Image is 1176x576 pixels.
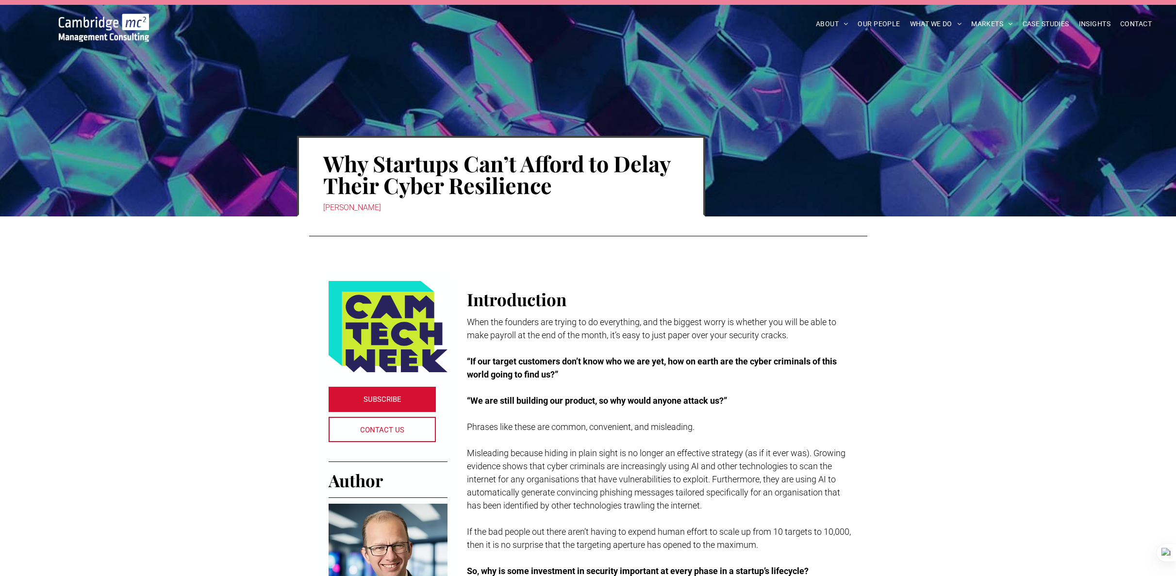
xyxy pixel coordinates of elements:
[811,16,853,32] a: ABOUT
[467,288,566,311] span: Introduction
[329,281,447,372] img: Logo featuring the words CAM TECH WEEK in bold, dark blue letters on a yellow-green background, w...
[853,16,905,32] a: OUR PEOPLE
[966,16,1017,32] a: MARKETS
[467,448,845,510] span: Misleading because hiding in plain sight is no longer an effective strategy (as if it ever was). ...
[329,417,436,442] a: CONTACT US
[467,356,837,379] strong: “If our target customers don’t know who we are yet, how on earth are the cyber criminals of this ...
[323,201,679,214] div: [PERSON_NAME]
[323,151,679,197] h1: Why Startups Can’t Afford to Delay Their Cyber Resilience
[1074,16,1115,32] a: INSIGHTS
[329,469,383,492] span: Author
[360,418,404,442] span: CONTACT US
[467,422,695,432] span: Phrases like these are common, convenient, and misleading.
[364,387,401,411] span: SUBSCRIBE
[1018,16,1074,32] a: CASE STUDIES
[467,317,836,340] span: When the founders are trying to do everything, and the biggest worry is whether you will be able ...
[59,14,149,42] img: Go to Homepage
[467,566,809,576] strong: So, why is some investment in security important at every phase in a startup’s lifecycle?
[1115,16,1157,32] a: CONTACT
[905,16,967,32] a: WHAT WE DO
[467,527,851,550] span: If the bad people out there aren’t having to expend human effort to scale up from 10 targets to 1...
[467,395,727,406] strong: “We are still building our product, so why would anyone attack us?”
[329,387,436,412] a: SUBSCRIBE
